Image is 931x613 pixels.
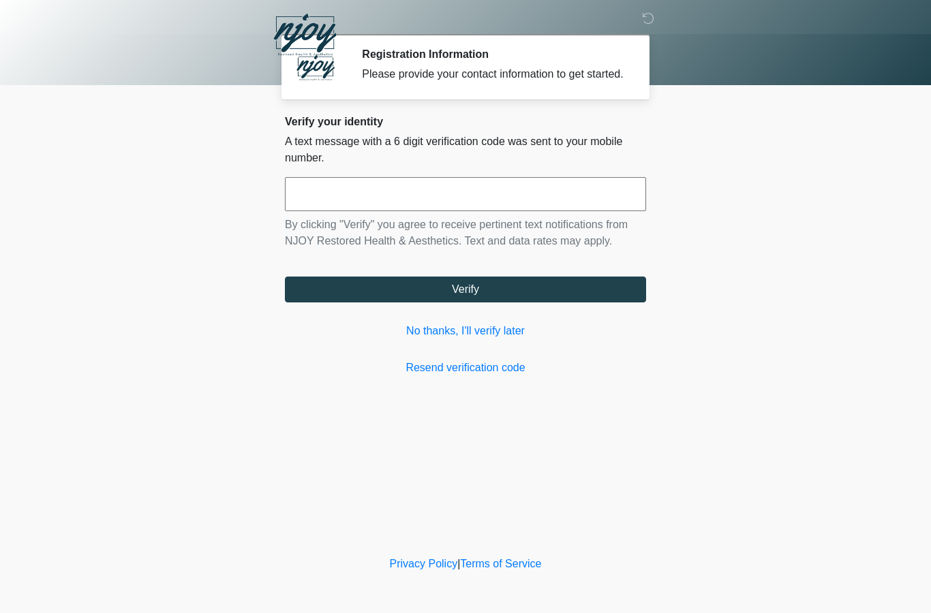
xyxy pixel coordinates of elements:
p: By clicking "Verify" you agree to receive pertinent text notifications from NJOY Restored Health ... [285,217,646,249]
h2: Verify your identity [285,115,646,128]
a: Privacy Policy [390,558,458,569]
p: A text message with a 6 digit verification code was sent to your mobile number. [285,133,646,166]
img: NJOY Restored Health & Aesthetics Logo [271,10,339,61]
div: Please provide your contact information to get started. [362,66,626,82]
a: Terms of Service [460,558,541,569]
a: | [457,558,460,569]
a: No thanks, I'll verify later [285,323,646,339]
a: Resend verification code [285,360,646,376]
button: Verify [285,277,646,302]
